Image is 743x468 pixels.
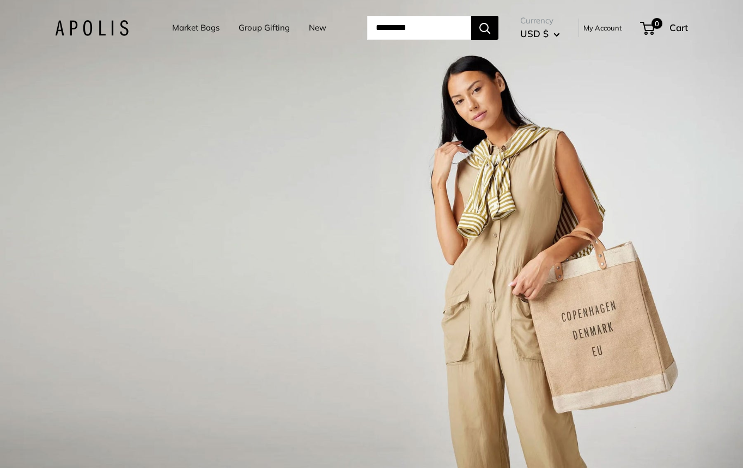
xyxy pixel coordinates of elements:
[669,22,688,33] span: Cart
[583,21,622,34] a: My Account
[471,16,498,40] button: Search
[239,20,290,35] a: Group Gifting
[367,16,471,40] input: Search...
[520,13,560,28] span: Currency
[55,20,129,36] img: Apolis
[520,25,560,42] button: USD $
[641,19,688,37] a: 0 Cart
[651,18,662,29] span: 0
[172,20,220,35] a: Market Bags
[520,28,549,39] span: USD $
[309,20,326,35] a: New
